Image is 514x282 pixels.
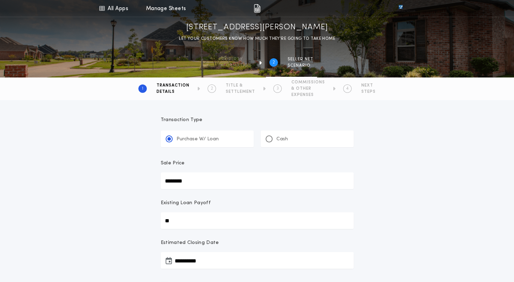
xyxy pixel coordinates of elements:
input: Sale Price [161,172,354,189]
span: information [219,63,251,68]
p: LET YOUR CUSTOMERS KNOW HOW MUCH THEY’RE GOING TO TAKE HOME [179,35,335,42]
img: img [254,4,260,13]
span: NEXT [361,83,376,88]
h2: 3 [276,86,279,91]
h2: 4 [346,86,349,91]
p: Estimated Closing Date [161,239,354,246]
input: Existing Loan Payoff [161,212,354,229]
h2: 2 [273,60,275,65]
h1: [STREET_ADDRESS][PERSON_NAME] [186,22,328,33]
h2: 2 [211,86,213,91]
p: Sale Price [161,160,185,167]
p: Existing Loan Payoff [161,200,211,207]
span: SELLER NET [288,57,313,62]
h2: 1 [142,86,143,91]
p: Cash [276,136,288,143]
span: EXPENSES [291,92,325,98]
span: DETAILS [157,89,189,95]
img: vs-icon [386,5,415,12]
span: & OTHER [291,86,325,91]
p: Transaction Type [161,117,354,124]
span: TITLE & [226,83,255,88]
span: SCENARIO [288,63,313,68]
span: SETTLEMENT [226,89,255,95]
span: TRANSACTION [157,83,189,88]
span: STEPS [361,89,376,95]
p: Purchase W/ Loan [176,136,219,143]
span: Property [219,57,251,62]
span: COMMISSIONS [291,80,325,85]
